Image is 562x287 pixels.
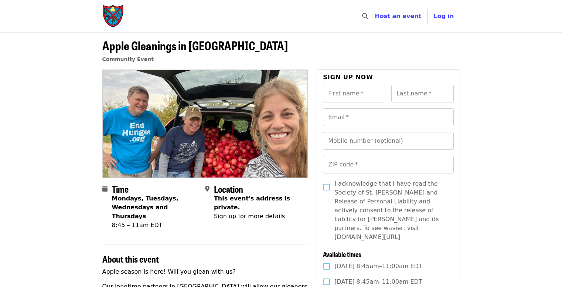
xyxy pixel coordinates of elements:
span: Available times [323,249,361,259]
a: Community Event [102,56,154,62]
span: [DATE] 8:45am–11:00am EDT [334,262,422,271]
p: Apple season is here! Will you glean with us? [102,267,308,276]
span: Apple Gleanings in [GEOGRAPHIC_DATA] [102,37,288,54]
span: This event's address is private. [214,195,290,211]
input: Mobile number (optional) [323,132,453,150]
input: First name [323,85,385,102]
span: Sign up for more details. [214,213,287,220]
span: I acknowledge that I have read the Society of St. [PERSON_NAME] and Release of Personal Liability... [334,179,447,242]
button: Log in [428,9,460,24]
i: map-marker-alt icon [205,185,210,192]
input: Last name [391,85,454,102]
input: Search [372,7,378,25]
span: Time [112,182,129,195]
input: ZIP code [323,156,453,173]
div: 8:45 – 11am EDT [112,221,199,230]
img: Society of St. Andrew - Home [102,4,125,28]
span: [DATE] 8:45am–11:00am EDT [334,277,422,286]
span: About this event [102,252,159,265]
input: Email [323,108,453,126]
a: Host an event [375,13,421,20]
span: Log in [433,13,454,20]
span: Location [214,182,243,195]
img: Apple Gleanings in Hamilton County organized by Society of St. Andrew [103,70,308,177]
i: search icon [362,13,368,20]
span: Sign up now [323,74,373,81]
i: calendar icon [102,185,108,192]
strong: Mondays, Tuesdays, Wednesdays and Thursdays [112,195,178,220]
